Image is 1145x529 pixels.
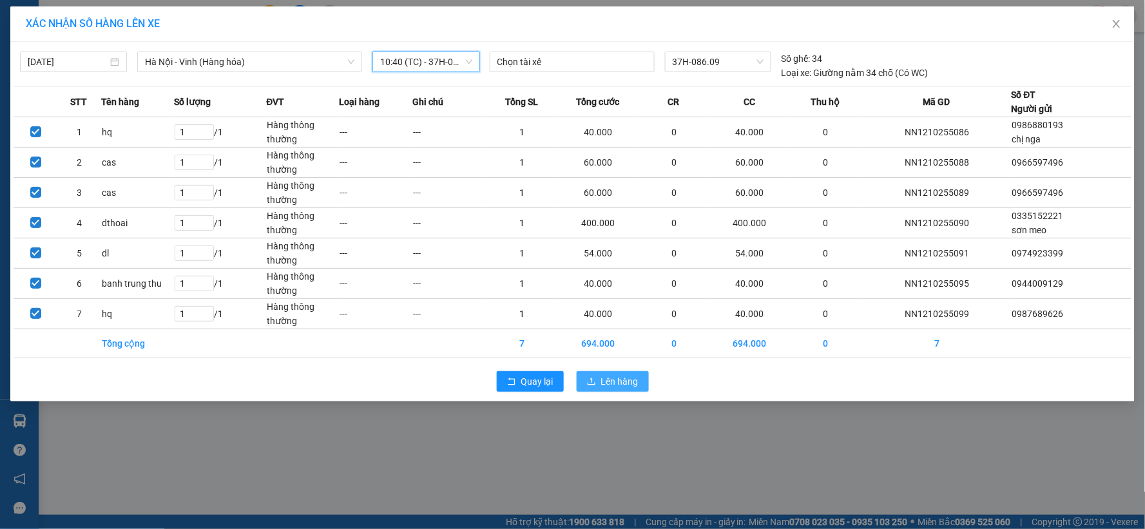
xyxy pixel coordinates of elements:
[559,178,637,208] td: 60.000
[24,10,117,52] strong: CHUYỂN PHÁT NHANH AN PHÚ QUÝ
[711,208,789,238] td: 400.000
[1012,188,1064,198] span: 0966597496
[174,95,211,109] span: Số lượng
[412,238,485,269] td: ---
[412,208,485,238] td: ---
[863,178,1012,208] td: NN1210255089
[782,52,811,66] span: Số ghế:
[266,148,339,178] td: Hàng thông thường
[340,269,412,299] td: ---
[673,52,764,72] span: 37H-086.09
[174,299,266,329] td: / 1
[266,208,339,238] td: Hàng thông thường
[486,238,559,269] td: 1
[1012,134,1041,144] span: chị nga
[789,148,862,178] td: 0
[507,377,516,387] span: rollback
[174,148,266,178] td: / 1
[101,238,174,269] td: dl
[505,95,538,109] span: Tổng SL
[71,95,88,109] span: STT
[266,269,339,299] td: Hàng thông thường
[101,148,174,178] td: cas
[1012,88,1053,116] div: Số ĐT Người gửi
[412,299,485,329] td: ---
[863,117,1012,148] td: NN1210255086
[266,178,339,208] td: Hàng thông thường
[863,299,1012,329] td: NN1210255099
[711,329,789,358] td: 694.000
[782,66,812,80] span: Loại xe:
[637,299,710,329] td: 0
[101,178,174,208] td: cas
[174,208,266,238] td: / 1
[789,117,862,148] td: 0
[380,52,472,72] span: 10:40 (TC) - 37H-086.09
[711,238,789,269] td: 54.000
[145,52,354,72] span: Hà Nội - Vinh (Hàng hóa)
[57,269,101,299] td: 6
[863,238,1012,269] td: NN1210255091
[57,238,101,269] td: 5
[637,269,710,299] td: 0
[559,148,637,178] td: 60.000
[587,377,596,387] span: upload
[486,329,559,358] td: 7
[863,269,1012,299] td: NN1210255095
[1111,19,1122,29] span: close
[559,269,637,299] td: 40.000
[744,95,755,109] span: CC
[101,329,174,358] td: Tổng cộng
[863,329,1012,358] td: 7
[28,55,108,69] input: 12/10/2025
[789,238,862,269] td: 0
[412,148,485,178] td: ---
[174,238,266,269] td: / 1
[559,329,637,358] td: 694.000
[486,269,559,299] td: 1
[601,374,639,389] span: Lên hàng
[789,178,862,208] td: 0
[711,269,789,299] td: 40.000
[101,117,174,148] td: hq
[101,95,139,109] span: Tên hàng
[101,299,174,329] td: hq
[174,269,266,299] td: / 1
[559,208,637,238] td: 400.000
[57,208,101,238] td: 4
[711,178,789,208] td: 60.000
[412,269,485,299] td: ---
[23,55,119,99] span: [GEOGRAPHIC_DATA], [GEOGRAPHIC_DATA] ↔ [GEOGRAPHIC_DATA]
[266,95,284,109] span: ĐVT
[1012,120,1064,130] span: 0986880193
[486,208,559,238] td: 1
[782,66,929,80] div: Giường nằm 34 chỗ (Có WC)
[1012,248,1064,258] span: 0974923399
[711,299,789,329] td: 40.000
[26,17,160,30] span: XÁC NHẬN SỐ HÀNG LÊN XE
[340,178,412,208] td: ---
[412,95,443,109] span: Ghi chú
[559,117,637,148] td: 40.000
[266,117,339,148] td: Hàng thông thường
[789,269,862,299] td: 0
[57,148,101,178] td: 2
[497,371,564,392] button: rollbackQuay lại
[486,117,559,148] td: 1
[637,117,710,148] td: 0
[711,148,789,178] td: 60.000
[863,148,1012,178] td: NN1210255088
[577,371,649,392] button: uploadLên hàng
[486,299,559,329] td: 1
[412,178,485,208] td: ---
[101,208,174,238] td: dthoai
[1012,157,1064,168] span: 0966597496
[668,95,680,109] span: CR
[559,238,637,269] td: 54.000
[340,299,412,329] td: ---
[174,117,266,148] td: / 1
[782,52,823,66] div: 34
[340,208,412,238] td: ---
[340,117,412,148] td: ---
[789,208,862,238] td: 0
